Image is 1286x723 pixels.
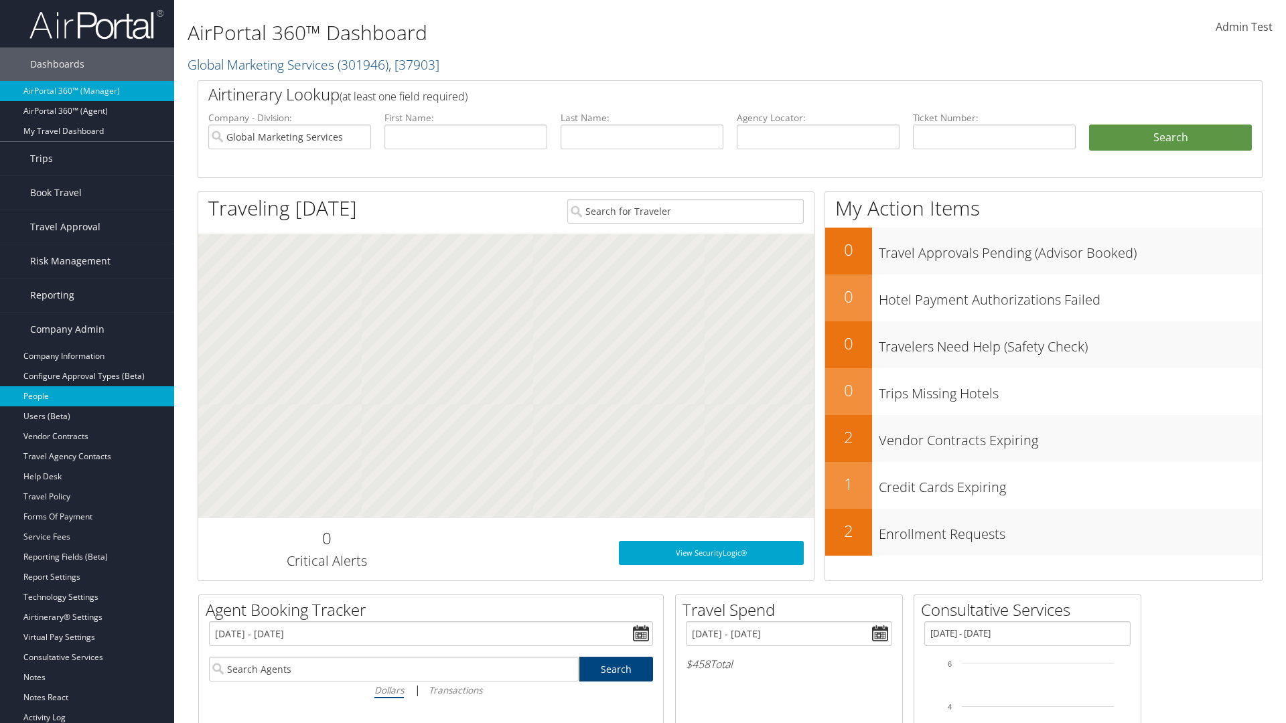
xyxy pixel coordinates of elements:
span: Trips [30,142,53,175]
label: Agency Locator: [737,111,900,125]
input: Search for Traveler [567,199,804,224]
h2: Travel Spend [683,598,902,621]
h3: Credit Cards Expiring [879,471,1262,497]
h3: Critical Alerts [208,552,445,570]
h2: Agent Booking Tracker [206,598,663,621]
h2: Airtinerary Lookup [208,83,1163,106]
h3: Hotel Payment Authorizations Failed [879,284,1262,309]
h1: AirPortal 360™ Dashboard [188,19,911,47]
a: 0Trips Missing Hotels [825,368,1262,415]
a: Search [579,657,654,681]
tspan: 4 [948,703,952,711]
a: 0Hotel Payment Authorizations Failed [825,274,1262,321]
label: Last Name: [561,111,723,125]
span: (at least one field required) [340,89,468,104]
label: Company - Division: [208,111,371,125]
h3: Vendor Contracts Expiring [879,424,1262,450]
label: Ticket Number: [913,111,1076,125]
i: Transactions [429,684,482,696]
span: Admin Test [1216,19,1273,34]
span: Travel Approval [30,210,100,244]
a: View SecurityLogic® [619,541,804,565]
div: | [209,681,653,698]
button: Search [1089,125,1252,151]
h2: 1 [825,473,872,495]
h2: 0 [825,379,872,402]
span: $458 [686,657,710,671]
h2: 0 [825,332,872,355]
h1: My Action Items [825,194,1262,222]
h3: Travel Approvals Pending (Advisor Booked) [879,237,1262,262]
span: Risk Management [30,244,111,278]
span: Dashboards [30,48,84,81]
img: airportal-logo.png [29,9,163,40]
h3: Trips Missing Hotels [879,378,1262,403]
a: 2Enrollment Requests [825,509,1262,556]
span: , [ 37903 ] [388,56,439,74]
i: Dollars [374,684,404,696]
label: First Name: [384,111,547,125]
h3: Travelers Need Help (Safety Check) [879,331,1262,356]
a: 2Vendor Contracts Expiring [825,415,1262,462]
span: ( 301946 ) [338,56,388,74]
h2: 2 [825,519,872,542]
input: Search Agents [209,657,579,681]
a: 1Credit Cards Expiring [825,462,1262,509]
h2: Consultative Services [921,598,1141,621]
span: Book Travel [30,176,82,210]
span: Company Admin [30,313,104,346]
span: Reporting [30,278,74,312]
a: Global Marketing Services [188,56,439,74]
h3: Enrollment Requests [879,518,1262,544]
h2: 2 [825,426,872,449]
h2: 0 [825,285,872,308]
h1: Traveling [DATE] [208,194,357,222]
h2: 0 [208,527,445,550]
a: 0Travelers Need Help (Safety Check) [825,321,1262,368]
a: Admin Test [1216,7,1273,48]
a: 0Travel Approvals Pending (Advisor Booked) [825,228,1262,274]
h2: 0 [825,238,872,261]
h6: Total [686,657,892,671]
tspan: 6 [948,660,952,668]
